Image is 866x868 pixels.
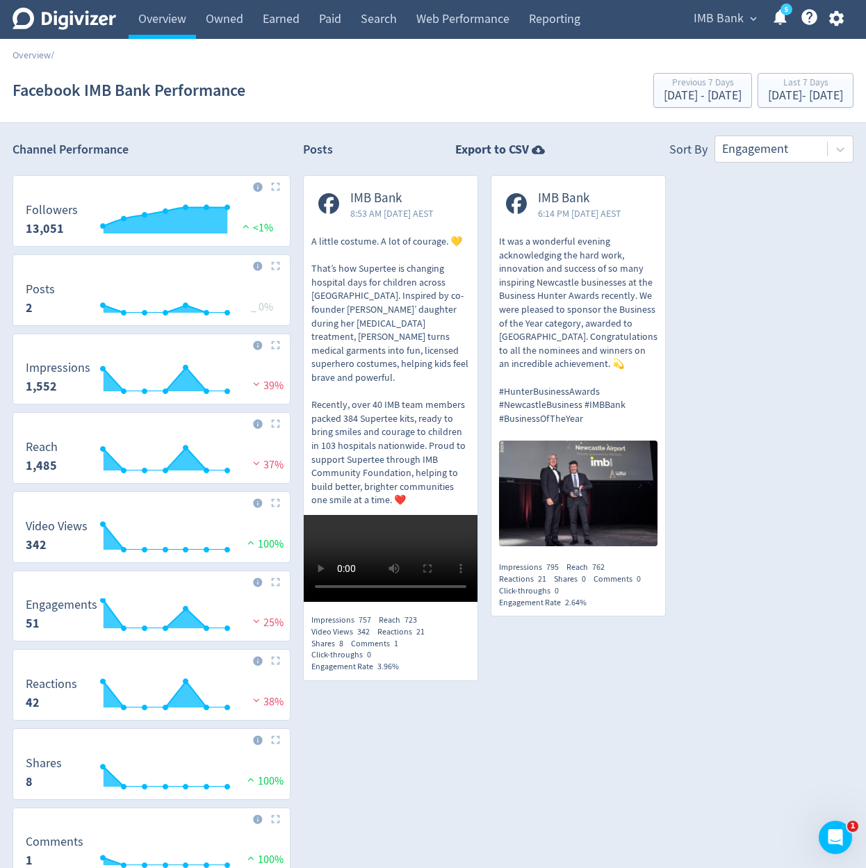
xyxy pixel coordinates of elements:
[13,141,291,158] h2: Channel Performance
[653,73,752,108] button: Previous 7 Days[DATE] - [DATE]
[546,562,559,573] span: 795
[499,235,657,425] p: It was a wonderful evening acknowledging the hard work, innovation and success of so many inspiri...
[351,638,406,650] div: Comments
[377,626,432,638] div: Reactions
[271,419,280,428] img: Placeholder
[244,774,284,788] span: 100%
[26,300,33,316] strong: 2
[19,361,284,398] svg: Impressions 1,552
[239,221,273,235] span: <1%
[271,656,280,665] img: Placeholder
[367,649,371,660] span: 0
[394,638,398,649] span: 1
[538,206,621,220] span: 6:14 PM [DATE] AEST
[271,498,280,507] img: Placeholder
[271,341,280,350] img: Placeholder
[311,661,407,673] div: Engagement Rate
[781,3,792,15] a: 5
[689,8,760,30] button: IMB Bank
[819,821,852,854] iframe: Intercom live chat
[26,773,33,790] strong: 8
[250,616,284,630] span: 25%
[768,90,843,102] div: [DATE] - [DATE]
[244,774,258,785] img: positive-performance.svg
[250,458,284,472] span: 37%
[554,573,594,585] div: Shares
[250,458,263,468] img: negative-performance.svg
[664,90,742,102] div: [DATE] - [DATE]
[768,78,843,90] div: Last 7 Days
[455,141,529,158] strong: Export to CSV
[251,300,273,314] span: _ 0%
[311,638,351,650] div: Shares
[555,585,559,596] span: 0
[747,13,760,25] span: expand_more
[26,615,40,632] strong: 51
[311,626,377,638] div: Video Views
[499,573,554,585] div: Reactions
[405,614,417,625] span: 723
[566,562,612,573] div: Reach
[357,626,370,637] span: 342
[250,695,263,705] img: negative-performance.svg
[250,616,263,626] img: negative-performance.svg
[565,597,587,608] span: 2.64%
[758,73,853,108] button: Last 7 Days[DATE]- [DATE]
[538,190,621,206] span: IMB Bank
[51,49,54,61] span: /
[26,518,88,534] dt: Video Views
[592,562,605,573] span: 762
[379,614,425,626] div: Reach
[847,821,858,832] span: 1
[271,578,280,587] img: Placeholder
[26,457,57,474] strong: 1,485
[359,614,371,625] span: 757
[250,695,284,709] span: 38%
[499,585,566,597] div: Click-throughs
[244,537,258,548] img: positive-performance.svg
[582,573,586,584] span: 0
[19,678,284,714] svg: Reactions 42
[13,49,51,61] a: Overview
[26,439,58,455] dt: Reach
[311,235,470,507] p: A little costume. A lot of courage. 💛 That’s how Supertee is changing hospital days for children ...
[26,202,78,218] dt: Followers
[26,597,97,613] dt: Engagements
[26,360,90,376] dt: Impressions
[311,649,379,661] div: Click-throughs
[377,661,399,672] span: 3.96%
[271,182,280,191] img: Placeholder
[26,378,57,395] strong: 1,552
[499,562,566,573] div: Impressions
[26,676,77,692] dt: Reactions
[594,573,648,585] div: Comments
[26,755,62,771] dt: Shares
[244,537,284,551] span: 100%
[538,573,546,584] span: 21
[664,78,742,90] div: Previous 7 Days
[637,573,641,584] span: 0
[19,520,284,557] svg: Video Views 342
[19,204,284,240] svg: Followers 13,051
[19,283,284,320] svg: Posts 2
[271,261,280,270] img: Placeholder
[19,441,284,477] svg: Reach 1,485
[19,757,284,794] svg: Shares 8
[13,68,245,113] h1: Facebook IMB Bank Performance
[339,638,343,649] span: 8
[311,614,379,626] div: Impressions
[416,626,425,637] span: 21
[350,190,434,206] span: IMB Bank
[491,176,665,550] a: IMB Bank6:14 PM [DATE] AESTIt was a wonderful evening acknowledging the hard work, innovation and...
[350,206,434,220] span: 8:53 AM [DATE] AEST
[304,176,477,606] a: IMB Bank8:53 AM [DATE] AESTA little costume. A lot of courage. 💛 That’s how Supertee is changing ...
[26,834,83,850] dt: Comments
[271,814,280,824] img: Placeholder
[19,598,284,635] svg: Engagements 51
[26,281,55,297] dt: Posts
[694,8,744,30] span: IMB Bank
[250,379,263,389] img: negative-performance.svg
[239,221,253,231] img: positive-performance.svg
[785,5,788,15] text: 5
[26,694,40,711] strong: 42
